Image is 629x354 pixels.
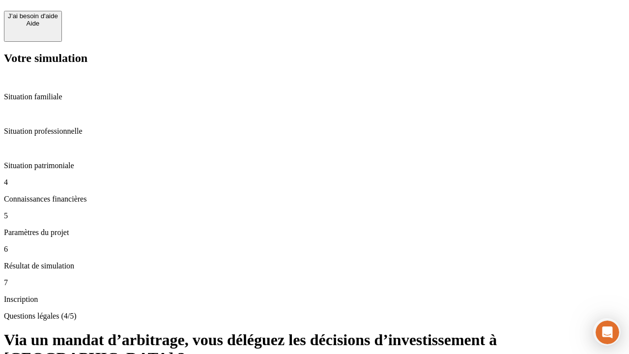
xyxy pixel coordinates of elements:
p: Situation familiale [4,92,625,101]
p: 5 [4,211,625,220]
div: J’ai besoin d'aide [8,12,58,20]
p: Situation patrimoniale [4,161,625,170]
p: 6 [4,245,625,254]
p: 4 [4,178,625,187]
p: Connaissances financières [4,195,625,204]
p: 7 [4,278,625,287]
p: Inscription [4,295,625,304]
p: Paramètres du projet [4,228,625,237]
div: Aide [8,20,58,27]
iframe: Intercom live chat discovery launcher [593,318,621,346]
h2: Votre simulation [4,52,625,65]
p: Situation professionnelle [4,127,625,136]
p: Questions légales (4/5) [4,312,625,321]
p: Résultat de simulation [4,262,625,270]
button: J’ai besoin d'aideAide [4,11,62,42]
iframe: Intercom live chat [596,321,619,344]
